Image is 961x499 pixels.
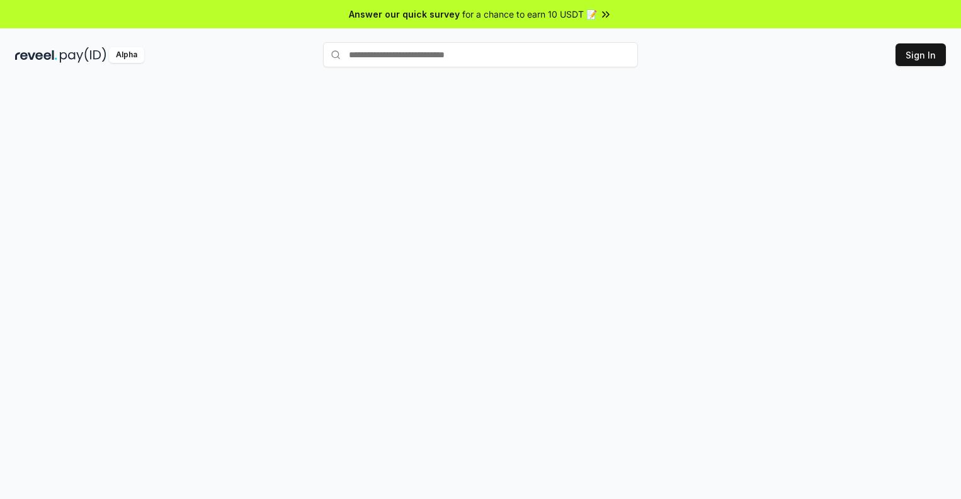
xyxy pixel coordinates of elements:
[462,8,597,21] span: for a chance to earn 10 USDT 📝
[896,43,946,66] button: Sign In
[109,47,144,63] div: Alpha
[15,47,57,63] img: reveel_dark
[60,47,106,63] img: pay_id
[349,8,460,21] span: Answer our quick survey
